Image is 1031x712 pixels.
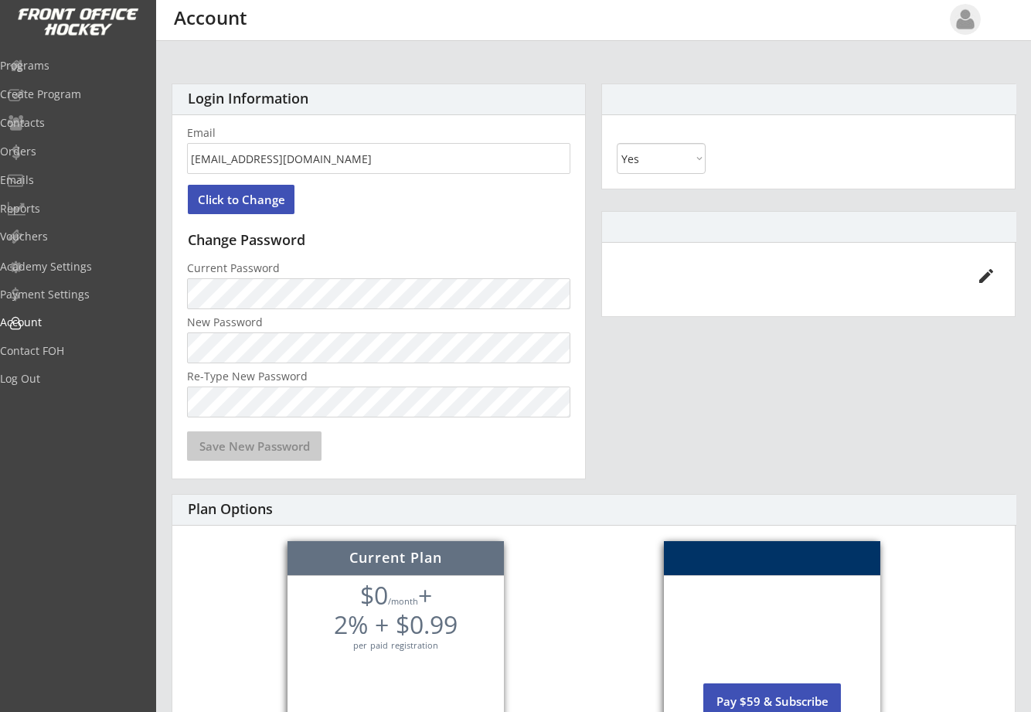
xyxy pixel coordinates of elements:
button: edit [977,267,995,285]
font: 2% + $0.99 [334,608,458,641]
input: Email [187,143,570,174]
div: Change Password [188,232,570,249]
div: Current Password [187,263,570,274]
div: New Password [187,317,570,328]
div: Login Information [188,90,408,107]
div: Email [187,128,570,138]
div: Current Plan [288,550,504,564]
font: $0 [360,578,388,612]
font: + [418,578,432,612]
button: Save New Password [187,431,322,461]
div: /month per paid registration [317,581,475,650]
button: Click to Change [188,185,294,214]
div: Plan Options [188,501,408,518]
div: Re-Type New Password [187,371,570,382]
